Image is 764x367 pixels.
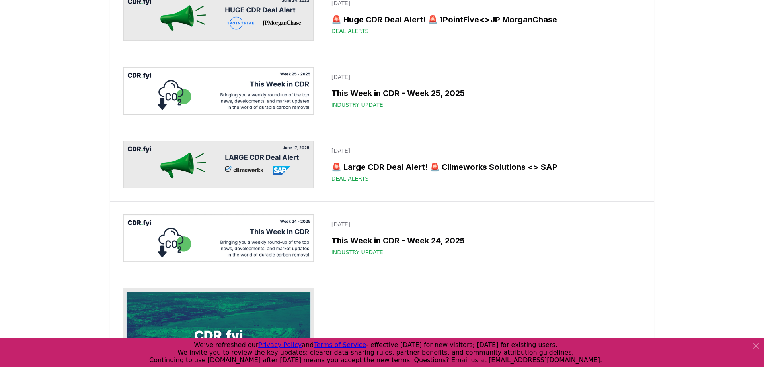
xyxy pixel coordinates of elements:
span: Industry Update [331,101,383,109]
img: 🚨 Large CDR Deal Alert! 🚨 Climeworks Solutions <> SAP blog post image [123,141,314,188]
p: [DATE] [331,147,636,155]
img: This Week in CDR - Week 25, 2025 blog post image [123,67,314,115]
h3: 🚨 Huge CDR Deal Alert! 🚨 1PointFive<>JP MorganChase [331,14,636,26]
a: [DATE]This Week in CDR - Week 24, 2025Industry Update [327,216,641,261]
img: This Week in CDR - Week 24, 2025 blog post image [123,214,314,262]
h3: This Week in CDR - Week 24, 2025 [331,235,636,247]
a: [DATE]🚨 Large CDR Deal Alert! 🚨 Climeworks Solutions <> SAPDeal Alerts [327,142,641,187]
span: Industry Update [331,248,383,256]
p: [DATE] [331,220,636,228]
a: [DATE]This Week in CDR - Week 25, 2025Industry Update [327,68,641,114]
span: Deal Alerts [331,175,369,183]
span: Deal Alerts [331,27,369,35]
h3: 🚨 Large CDR Deal Alert! 🚨 Climeworks Solutions <> SAP [331,161,636,173]
p: [DATE] [331,73,636,81]
h3: This Week in CDR - Week 25, 2025 [331,87,636,99]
